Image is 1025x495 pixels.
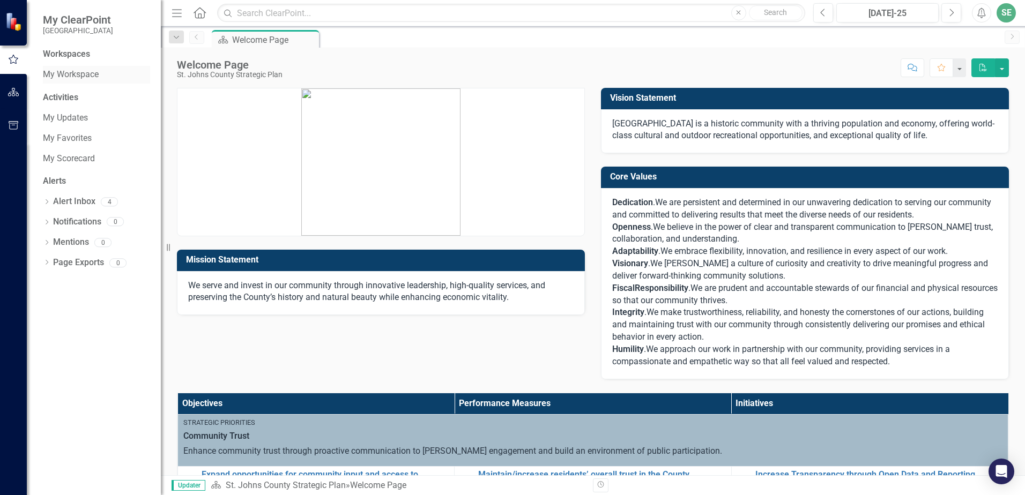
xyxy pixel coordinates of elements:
[651,222,653,232] span: .
[186,255,580,265] h3: Mission Statement
[232,33,316,47] div: Welcome Page
[836,3,939,22] button: [DATE]-25
[612,197,655,207] span: .
[612,246,658,256] span: Adaptability
[612,197,991,220] span: We are persistent and determined in our unwavering dedication to serving our community and commit...
[737,472,750,485] img: Not Defined
[612,307,644,317] strong: Integrity
[612,307,985,342] span: We make trustworthiness, reliability, and honesty the cornerstones of our actions, building and m...
[43,153,150,165] a: My Scorecard
[612,344,950,366] span: We approach our work in partnership with our community, providing services in a compassionate and...
[5,12,25,31] img: ClearPoint Strategy
[217,4,805,22] input: Search ClearPoint...
[658,246,660,256] span: .
[183,418,1002,427] div: Strategic Priorities
[107,217,124,227] div: 0
[43,48,90,61] div: Workspaces
[840,7,935,20] div: [DATE]-25
[101,197,118,206] div: 4
[989,459,1014,484] div: Open Intercom Messenger
[53,216,101,228] a: Notifications
[53,196,95,208] a: Alert Inbox
[612,197,653,207] strong: Dedication
[53,257,104,269] a: Page Exports
[172,480,205,491] span: Updater
[53,236,89,249] a: Mentions
[612,258,650,268] span: .
[43,69,150,81] a: My Workspace
[43,175,150,187] div: Alerts
[301,88,460,236] img: mceclip0.png
[94,238,112,247] div: 0
[997,3,1016,22] button: SE
[612,283,998,305] span: We are prudent and accountable stewards of our financial and physical resources so that our commu...
[764,8,787,17] span: Search
[43,26,113,35] small: [GEOGRAPHIC_DATA]
[183,430,1002,442] span: Community Trust
[612,222,993,244] span: We believe in the power of clear and transparent communication to [PERSON_NAME] trust, collaborat...
[350,480,406,490] div: Welcome Page
[188,280,545,303] span: We serve and invest in our community through innovative leadership, high-quality services, and pr...
[688,283,690,293] span: .
[211,479,585,492] div: »
[177,71,283,79] div: St. Johns County Strategic Plan
[183,446,722,456] span: Enhance community trust through proactive communication to [PERSON_NAME] engagement and build an ...
[633,222,651,232] span: ness
[43,132,150,145] a: My Favorites
[478,470,725,489] a: Maintain/increase residents’ overall trust in the County government (measured by annual community...
[612,258,988,281] span: We [PERSON_NAME] a culture of curiosity and creativity to drive meaningful progress and deliver f...
[635,283,679,293] span: Responsibil
[610,172,1004,182] h3: Core Values
[660,246,948,256] span: We embrace flexibility, innovation, and resilience in every aspect of our work.
[226,480,346,490] a: St. Johns County Strategic Plan
[612,118,994,141] span: [GEOGRAPHIC_DATA] is a historic community with a thriving population and economy, offering world-...
[612,344,646,354] span: .
[109,258,127,267] div: 0
[43,92,150,104] div: Activities
[43,13,113,26] span: My ClearPoint
[612,344,644,354] strong: Humility
[43,112,150,124] a: My Updates
[177,59,283,71] div: Welcome Page
[612,307,647,317] span: .
[612,222,633,232] span: Open
[612,258,648,268] strong: Visionary
[610,93,1004,103] h3: Vision Statement
[749,5,803,20] button: Search
[755,470,1002,479] a: Increase Transparency through Open Data and Reporting
[679,283,688,293] span: ity
[612,283,635,293] span: Fiscal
